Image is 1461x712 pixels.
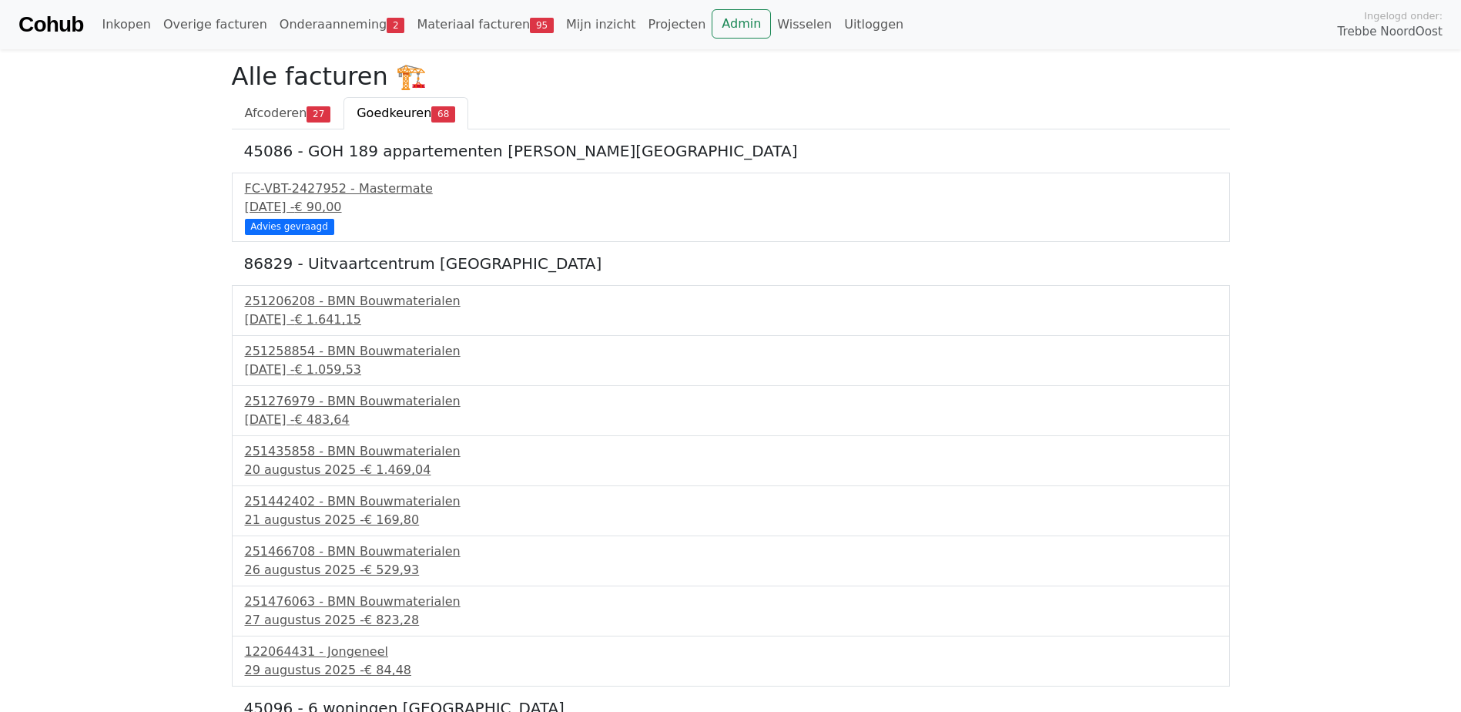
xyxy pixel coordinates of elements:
span: € 1.059,53 [294,362,361,377]
h5: 45086 - GOH 189 appartementen [PERSON_NAME][GEOGRAPHIC_DATA] [244,142,1218,160]
div: 29 augustus 2025 - [245,661,1217,680]
span: € 90,00 [294,200,341,214]
span: 27 [307,106,330,122]
a: Materiaal facturen95 [410,9,560,40]
span: € 529,93 [364,563,419,577]
div: [DATE] - [245,361,1217,379]
span: € 84,48 [364,663,411,677]
a: Projecten [642,9,712,40]
div: [DATE] - [245,198,1217,217]
h5: 86829 - Uitvaartcentrum [GEOGRAPHIC_DATA] [244,254,1218,273]
span: Trebbe NoordOost [1338,23,1443,41]
div: 21 augustus 2025 - [245,511,1217,529]
h2: Alle facturen 🏗️ [232,62,1230,91]
div: [DATE] - [245,411,1217,429]
a: Admin [712,9,771,39]
div: 251466708 - BMN Bouwmaterialen [245,542,1217,561]
div: 20 augustus 2025 - [245,461,1217,479]
span: € 823,28 [364,613,419,627]
a: Mijn inzicht [560,9,642,40]
div: [DATE] - [245,311,1217,329]
a: Uitloggen [838,9,910,40]
span: 95 [530,18,554,33]
a: Wisselen [771,9,838,40]
span: € 1.469,04 [364,462,431,477]
div: 251258854 - BMN Bouwmaterialen [245,342,1217,361]
a: 251206208 - BMN Bouwmaterialen[DATE] -€ 1.641,15 [245,292,1217,329]
span: € 169,80 [364,512,419,527]
div: FC-VBT-2427952 - Mastermate [245,180,1217,198]
div: 122064431 - Jongeneel [245,643,1217,661]
a: 122064431 - Jongeneel29 augustus 2025 -€ 84,48 [245,643,1217,680]
span: Afcoderen [245,106,307,120]
span: Ingelogd onder: [1364,8,1443,23]
a: 251476063 - BMN Bouwmaterialen27 augustus 2025 -€ 823,28 [245,593,1217,630]
a: 251442402 - BMN Bouwmaterialen21 augustus 2025 -€ 169,80 [245,492,1217,529]
a: FC-VBT-2427952 - Mastermate[DATE] -€ 90,00 Advies gevraagd [245,180,1217,233]
span: 2 [387,18,404,33]
span: € 1.641,15 [294,312,361,327]
div: 27 augustus 2025 - [245,611,1217,630]
div: 251442402 - BMN Bouwmaterialen [245,492,1217,511]
a: 251435858 - BMN Bouwmaterialen20 augustus 2025 -€ 1.469,04 [245,442,1217,479]
a: 251466708 - BMN Bouwmaterialen26 augustus 2025 -€ 529,93 [245,542,1217,579]
span: € 483,64 [294,412,349,427]
div: Advies gevraagd [245,219,334,234]
a: Onderaanneming2 [273,9,411,40]
a: Afcoderen27 [232,97,344,129]
a: 251258854 - BMN Bouwmaterialen[DATE] -€ 1.059,53 [245,342,1217,379]
a: 251276979 - BMN Bouwmaterialen[DATE] -€ 483,64 [245,392,1217,429]
a: Cohub [18,6,83,43]
a: Goedkeuren68 [343,97,468,129]
div: 26 augustus 2025 - [245,561,1217,579]
span: Goedkeuren [357,106,431,120]
div: 251435858 - BMN Bouwmaterialen [245,442,1217,461]
a: Inkopen [96,9,156,40]
span: 68 [431,106,455,122]
a: Overige facturen [157,9,273,40]
div: 251276979 - BMN Bouwmaterialen [245,392,1217,411]
div: 251206208 - BMN Bouwmaterialen [245,292,1217,311]
div: 251476063 - BMN Bouwmaterialen [245,593,1217,611]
